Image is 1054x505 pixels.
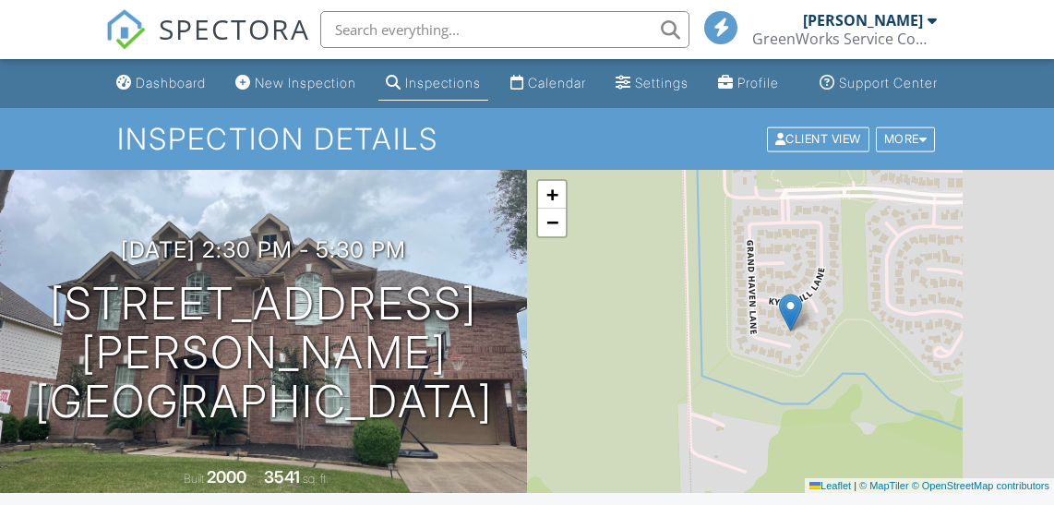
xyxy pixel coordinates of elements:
div: [PERSON_NAME] [803,11,923,30]
div: New Inspection [255,75,356,90]
h1: [STREET_ADDRESS][PERSON_NAME] [GEOGRAPHIC_DATA] [30,280,497,426]
a: Support Center [812,66,945,101]
span: sq. ft. [303,472,329,486]
a: Dashboard [109,66,213,101]
span: SPECTORA [159,9,310,48]
a: Inspections [378,66,488,101]
h3: [DATE] 2:30 pm - 5:30 pm [121,237,406,262]
a: New Inspection [228,66,364,101]
a: Leaflet [809,480,851,491]
input: Search everything... [320,11,689,48]
div: Settings [635,75,689,90]
span: − [546,210,558,234]
a: Settings [608,66,696,101]
span: | [854,480,856,491]
div: 2000 [207,467,246,487]
a: Zoom in [538,181,566,209]
a: © MapTiler [859,480,909,491]
h1: Inspection Details [117,123,937,155]
img: The Best Home Inspection Software - Spectora [105,9,146,50]
span: Built [184,472,204,486]
a: Profile [711,66,786,101]
div: More [876,126,936,151]
div: 3541 [264,467,300,487]
a: Zoom out [538,209,566,236]
a: SPECTORA [105,25,310,64]
a: Client View [765,131,874,145]
div: Inspections [405,75,481,90]
div: Calendar [528,75,586,90]
div: GreenWorks Service Company [752,30,937,48]
div: Profile [737,75,779,90]
a: © OpenStreetMap contributors [912,480,1049,491]
div: Dashboard [136,75,206,90]
img: Marker [779,294,802,331]
span: + [546,183,558,206]
div: Client View [767,126,869,151]
div: Support Center [839,75,938,90]
a: Calendar [503,66,593,101]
